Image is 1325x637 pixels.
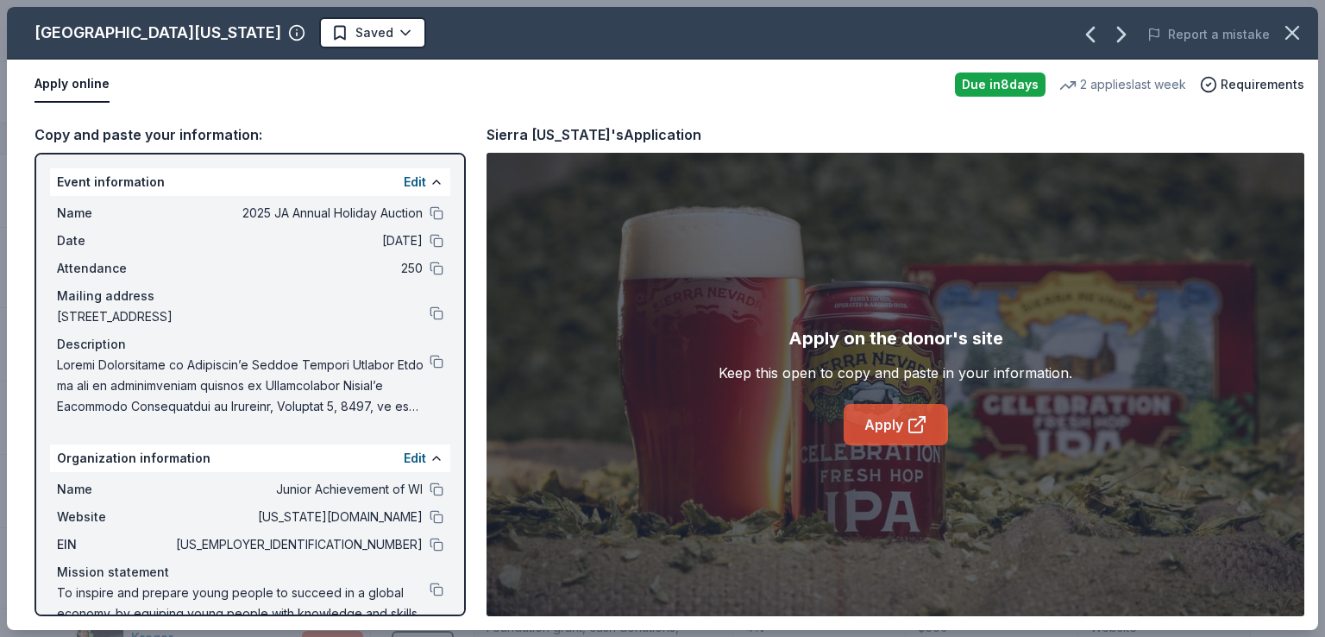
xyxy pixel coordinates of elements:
[57,306,430,327] span: [STREET_ADDRESS]
[50,445,450,472] div: Organization information
[35,123,466,146] div: Copy and paste your information:
[1221,74,1304,95] span: Requirements
[57,507,173,527] span: Website
[35,66,110,103] button: Apply online
[57,355,430,417] span: Loremi Dolorsitame co Adipiscin’e Seddoe Tempori Utlabor Etdo ma ali en adminimveniam quisnos ex ...
[57,534,173,555] span: EIN
[404,448,426,469] button: Edit
[955,73,1046,97] div: Due in 8 days
[173,258,423,279] span: 250
[173,203,423,224] span: 2025 JA Annual Holiday Auction
[57,334,443,355] div: Description
[355,22,393,43] span: Saved
[1200,74,1304,95] button: Requirements
[57,230,173,251] span: Date
[57,562,443,583] div: Mission statement
[404,172,426,192] button: Edit
[57,203,173,224] span: Name
[844,404,948,445] a: Apply
[487,123,701,146] div: Sierra [US_STATE]'s Application
[1147,24,1270,45] button: Report a mistake
[788,325,1003,352] div: Apply on the donor's site
[173,534,423,555] span: [US_EMPLOYER_IDENTIFICATION_NUMBER]
[319,17,426,48] button: Saved
[719,363,1072,383] div: Keep this open to copy and paste in your information.
[35,19,281,47] div: [GEOGRAPHIC_DATA][US_STATE]
[50,168,450,196] div: Event information
[173,507,423,527] span: [US_STATE][DOMAIN_NAME]
[57,286,443,306] div: Mailing address
[1059,74,1186,95] div: 2 applies last week
[173,479,423,500] span: Junior Achievement of WI
[173,230,423,251] span: [DATE]
[57,479,173,500] span: Name
[57,258,173,279] span: Attendance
